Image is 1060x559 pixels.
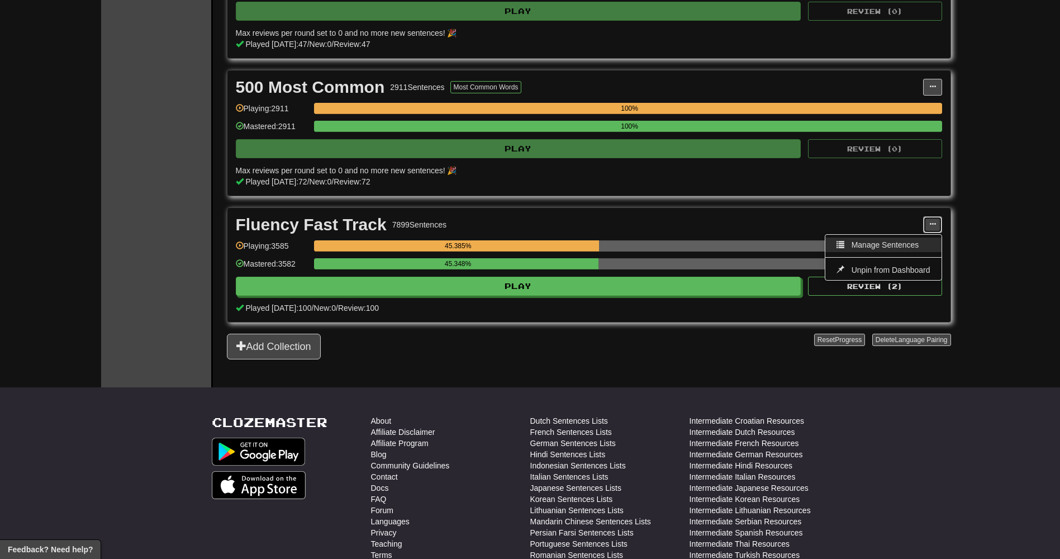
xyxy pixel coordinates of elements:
[690,427,795,438] a: Intermediate Dutch Resources
[690,438,799,449] a: Intermediate French Resources
[310,177,332,186] span: New: 0
[808,277,942,296] button: Review (2)
[371,438,429,449] a: Affiliate Program
[530,438,616,449] a: German Sentences Lists
[530,449,606,460] a: Hindi Sentences Lists
[690,516,802,527] a: Intermediate Serbian Resources
[311,304,313,312] span: /
[371,460,450,471] a: Community Guidelines
[371,527,397,538] a: Privacy
[317,103,942,114] div: 100%
[313,304,336,312] span: New: 0
[371,415,392,427] a: About
[236,2,801,21] button: Play
[530,527,634,538] a: Persian Farsi Sentences Lists
[852,240,919,249] span: Manage Sentences
[690,460,792,471] a: Intermediate Hindi Resources
[236,240,308,259] div: Playing: 3585
[690,449,803,460] a: Intermediate German Resources
[371,494,387,505] a: FAQ
[245,177,307,186] span: Played [DATE]: 72
[338,304,379,312] span: Review: 100
[334,40,370,49] span: Review: 47
[212,415,327,429] a: Clozemaster
[307,40,310,49] span: /
[212,471,306,499] img: Get it on App Store
[895,336,947,344] span: Language Pairing
[392,219,446,230] div: 7899 Sentences
[690,415,804,427] a: Intermediate Croatian Resources
[371,538,402,549] a: Teaching
[690,538,790,549] a: Intermediate Thai Resources
[530,460,626,471] a: Indonesian Sentences Lists
[236,27,935,39] div: Max reviews per round set to 0 and no more new sentences! 🎉
[690,482,809,494] a: Intermediate Japanese Resources
[450,81,522,93] button: Most Common Words
[530,538,628,549] a: Portuguese Sentences Lists
[331,177,334,186] span: /
[317,240,599,252] div: 45.385%
[236,165,935,176] div: Max reviews per round set to 0 and no more new sentences! 🎉
[371,427,435,438] a: Affiliate Disclaimer
[690,494,800,505] a: Intermediate Korean Resources
[371,516,410,527] a: Languages
[236,277,801,296] button: Play
[371,449,387,460] a: Blog
[236,79,385,96] div: 500 Most Common
[825,238,941,252] a: Manage Sentences
[317,258,598,269] div: 45.348%
[808,2,942,21] button: Review (0)
[530,415,608,427] a: Dutch Sentences Lists
[808,139,942,158] button: Review (0)
[852,266,930,274] span: Unpin from Dashboard
[835,336,862,344] span: Progress
[690,505,811,516] a: Intermediate Lithuanian Resources
[371,471,398,482] a: Contact
[236,103,308,121] div: Playing: 2911
[690,527,803,538] a: Intermediate Spanish Resources
[212,438,306,466] img: Get it on Google Play
[245,40,307,49] span: Played [DATE]: 47
[371,505,393,516] a: Forum
[872,334,951,346] button: DeleteLanguage Pairing
[307,177,310,186] span: /
[530,471,609,482] a: Italian Sentences Lists
[825,263,941,277] a: Unpin from Dashboard
[236,216,387,233] div: Fluency Fast Track
[8,544,93,555] span: Open feedback widget
[245,304,311,312] span: Played [DATE]: 100
[530,427,612,438] a: French Sentences Lists
[317,121,942,132] div: 100%
[334,177,370,186] span: Review: 72
[236,121,308,139] div: Mastered: 2911
[814,334,865,346] button: ResetProgress
[236,139,801,158] button: Play
[530,494,613,505] a: Korean Sentences Lists
[227,334,321,359] button: Add Collection
[236,258,308,277] div: Mastered: 3582
[371,482,389,494] a: Docs
[690,471,796,482] a: Intermediate Italian Resources
[530,516,651,527] a: Mandarin Chinese Sentences Lists
[331,40,334,49] span: /
[336,304,338,312] span: /
[530,482,621,494] a: Japanese Sentences Lists
[530,505,624,516] a: Lithuanian Sentences Lists
[310,40,332,49] span: New: 0
[390,82,444,93] div: 2911 Sentences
